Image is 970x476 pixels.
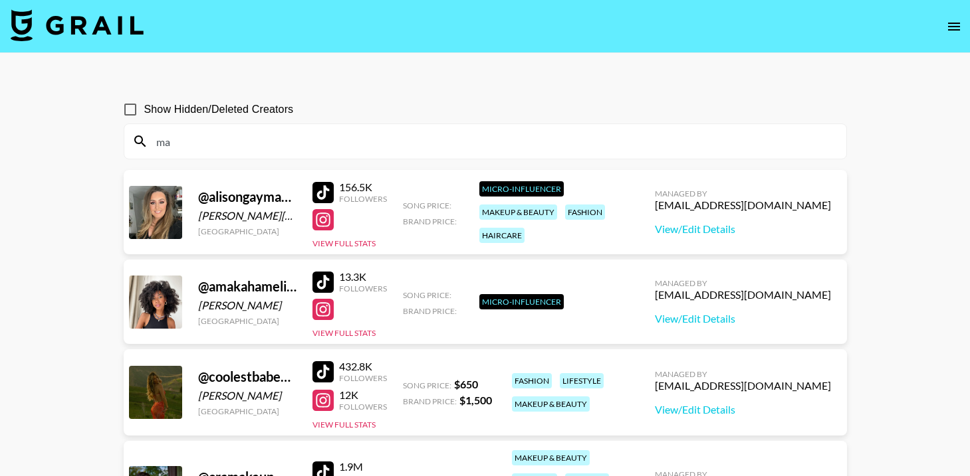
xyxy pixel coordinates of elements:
div: Managed By [655,189,831,198]
strong: $ 1,500 [459,394,492,406]
div: [PERSON_NAME] [198,389,297,402]
div: [EMAIL_ADDRESS][DOMAIN_NAME] [655,198,831,212]
a: View/Edit Details [655,222,831,236]
span: Show Hidden/Deleted Creators [144,102,294,118]
button: View Full Stats [312,328,376,338]
span: Brand Price: [403,306,457,316]
button: View Full Stats [312,420,376,430]
div: 432.8K [339,360,387,373]
button: open drawer [941,13,967,40]
div: lifestyle [560,373,604,388]
div: haircare [479,228,525,243]
a: View/Edit Details [655,403,831,416]
div: @ coolestbabeoutthere [198,368,297,385]
div: makeup & beauty [512,396,590,412]
div: [PERSON_NAME] [198,299,297,312]
span: Brand Price: [403,396,457,406]
img: Grail Talent [11,9,144,41]
div: 13.3K [339,270,387,283]
span: Song Price: [403,290,451,300]
div: [GEOGRAPHIC_DATA] [198,226,297,236]
div: [GEOGRAPHIC_DATA] [198,406,297,416]
div: Micro-Influencer [479,181,564,197]
div: 12K [339,388,387,402]
div: Followers [339,373,387,383]
div: 1.9M [339,460,387,473]
span: Song Price: [403,200,451,210]
span: Song Price: [403,380,451,390]
span: Brand Price: [403,216,457,226]
div: Followers [339,194,387,204]
input: Search by User Name [148,131,838,152]
div: Managed By [655,369,831,379]
div: fashion [565,204,605,220]
a: View/Edit Details [655,312,831,325]
div: makeup & beauty [479,204,557,220]
div: 156.5K [339,181,387,194]
div: Followers [339,283,387,293]
div: makeup & beauty [512,450,590,465]
div: fashion [512,373,552,388]
div: [EMAIL_ADDRESS][DOMAIN_NAME] [655,288,831,301]
div: [EMAIL_ADDRESS][DOMAIN_NAME] [655,379,831,392]
div: Followers [339,402,387,412]
strong: $ 650 [454,378,478,390]
div: @ alisongaymakeup [198,189,297,205]
div: Managed By [655,278,831,288]
div: @ amakahamelijnck [198,278,297,295]
div: [GEOGRAPHIC_DATA] [198,316,297,326]
button: View Full Stats [312,238,376,248]
div: [PERSON_NAME][DEMOGRAPHIC_DATA] [198,209,297,222]
div: Micro-Influencer [479,294,564,309]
